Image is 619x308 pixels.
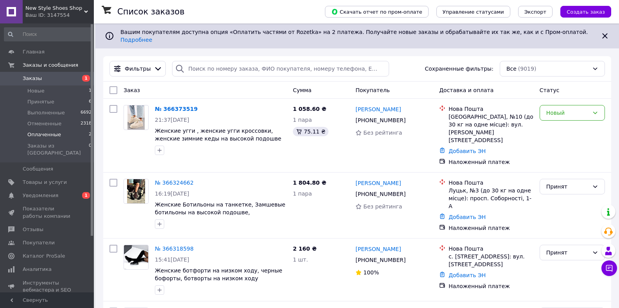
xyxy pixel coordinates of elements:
[27,98,54,105] span: Принятые
[449,282,533,290] div: Наложенный платеж
[23,48,45,55] span: Главная
[155,128,281,150] a: Женские угги , женские угги кроссовки, женские зимние кеды на высокой подошве 39.40 рр
[293,256,308,263] span: 1 шт.
[355,179,401,187] a: [PERSON_NAME]
[23,253,65,260] span: Каталог ProSale
[82,75,90,82] span: 1
[127,105,144,130] img: Фото товару
[449,105,533,113] div: Нова Пошта
[89,131,92,138] span: 2
[81,109,92,116] span: 6692
[425,65,493,73] span: Сохраненные фильтры:
[449,187,533,210] div: Луцьк, №3 (до 30 кг на одне місце): просп. Соборності, 1-А
[89,98,92,105] span: 6
[172,61,389,77] input: Поиск по номеру заказа, ФИО покупателя, номеру телефона, Email, номеру накладной
[124,245,148,269] img: Фото товару
[293,127,328,136] div: 75.11 ₴
[449,224,533,232] div: Наложенный платеж
[127,179,145,203] img: Фото товару
[23,280,72,294] span: Инструменты вебмастера и SEO
[89,87,92,94] span: 1
[567,9,605,15] span: Создать заказ
[506,65,517,73] span: Все
[518,66,536,72] span: (9019)
[546,109,589,117] div: Новый
[125,65,151,73] span: Фильтры
[439,87,493,93] span: Доставка и оплата
[363,269,379,276] span: 100%
[293,246,317,252] span: 2 160 ₴
[23,75,42,82] span: Заказы
[27,120,61,127] span: Отмененные
[354,255,407,265] div: [PHONE_NUMBER]
[355,87,390,93] span: Покупатель
[23,239,55,246] span: Покупатели
[23,226,43,233] span: Отзывы
[293,87,312,93] span: Сумма
[449,148,486,154] a: Добавить ЭН
[81,120,92,127] span: 2318
[27,87,45,94] span: Новые
[23,192,58,199] span: Уведомления
[89,142,92,157] span: 0
[560,6,611,18] button: Создать заказ
[449,158,533,166] div: Наложенный платеж
[120,29,591,43] span: Вашим покупателям доступна опция «Оплатить частями от Rozetka» на 2 платежа. Получайте новые зака...
[124,87,140,93] span: Заказ
[524,9,546,15] span: Экспорт
[4,27,92,41] input: Поиск
[23,62,78,69] span: Заказы и сообщения
[155,256,189,263] span: 15:41[DATE]
[354,189,407,199] div: [PHONE_NUMBER]
[355,245,401,253] a: [PERSON_NAME]
[449,272,486,278] a: Добавить ЭН
[23,179,67,186] span: Товары и услуги
[518,6,553,18] button: Экспорт
[155,267,282,281] a: Женские ботфорти на низком ходу, черные бофорты, ботворты на низком ходу
[293,190,312,197] span: 1 пара
[23,266,52,273] span: Аналитика
[449,214,486,220] a: Добавить ЭН
[124,179,149,204] a: Фото товару
[117,7,185,16] h1: Список заказов
[155,201,285,223] a: Женские Ботильоны на танкетке, Замшевые ботильоны на высокой подошве, Коричневые ботилоьны на пла...
[155,106,197,112] a: № 366373519
[449,253,533,268] div: с. [STREET_ADDRESS]: вул. [STREET_ADDRESS]
[155,190,189,197] span: 16:19[DATE]
[124,105,149,130] a: Фото товару
[23,166,53,173] span: Сообщения
[25,5,84,12] span: New Style Shoes Shop
[546,182,589,191] div: Принят
[331,8,422,15] span: Скачать отчет по пром-оплате
[601,260,617,276] button: Чат с покупателем
[449,113,533,144] div: [GEOGRAPHIC_DATA], №10 (до 30 кг на одне місце): вул. [PERSON_NAME][STREET_ADDRESS]
[354,115,407,126] div: [PHONE_NUMBER]
[124,245,149,270] a: Фото товару
[436,6,510,18] button: Управление статусами
[363,130,402,136] span: Без рейтинга
[293,180,327,186] span: 1 804.80 ₴
[355,105,401,113] a: [PERSON_NAME]
[27,131,61,138] span: Оплаченные
[155,246,194,252] a: № 366318598
[293,117,312,123] span: 1 пара
[293,106,327,112] span: 1 058.60 ₴
[553,8,611,14] a: Создать заказ
[82,192,90,199] span: 1
[540,87,560,93] span: Статус
[546,248,589,257] div: Принят
[155,180,194,186] a: № 366324662
[27,142,89,157] span: Заказы из [GEOGRAPHIC_DATA]
[443,9,504,15] span: Управление статусами
[325,6,429,18] button: Скачать отчет по пром-оплате
[449,179,533,187] div: Нова Пошта
[27,109,65,116] span: Выполненные
[449,245,533,253] div: Нова Пошта
[25,12,94,19] div: Ваш ID: 3147554
[120,37,152,43] a: Подробнее
[363,203,402,210] span: Без рейтинга
[23,205,72,219] span: Показатели работы компании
